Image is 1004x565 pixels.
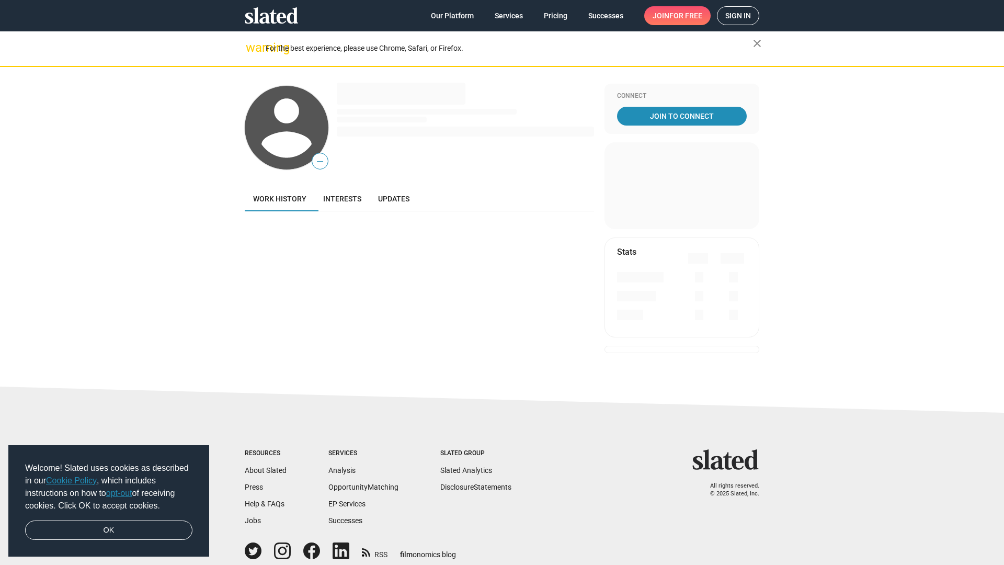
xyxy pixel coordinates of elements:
[619,107,745,126] span: Join To Connect
[245,466,287,474] a: About Slated
[106,489,132,498] a: opt-out
[431,6,474,25] span: Our Platform
[440,466,492,474] a: Slated Analytics
[25,521,192,540] a: dismiss cookie message
[328,483,398,491] a: OpportunityMatching
[8,445,209,557] div: cookieconsent
[423,6,482,25] a: Our Platform
[315,186,370,211] a: Interests
[245,186,315,211] a: Work history
[588,6,623,25] span: Successes
[440,483,511,491] a: DisclosureStatements
[245,483,263,491] a: Press
[253,195,306,203] span: Work history
[617,107,747,126] a: Join To Connect
[495,6,523,25] span: Services
[328,449,398,458] div: Services
[535,6,576,25] a: Pricing
[328,516,362,525] a: Successes
[544,6,567,25] span: Pricing
[362,544,387,560] a: RSS
[266,41,753,55] div: For the best experience, please use Chrome, Safari, or Firefox.
[617,246,636,257] mat-card-title: Stats
[717,6,759,25] a: Sign in
[246,41,258,54] mat-icon: warning
[440,449,511,458] div: Slated Group
[245,500,284,508] a: Help & FAQs
[580,6,632,25] a: Successes
[486,6,531,25] a: Services
[617,92,747,100] div: Connect
[323,195,361,203] span: Interests
[699,482,759,498] p: All rights reserved. © 2025 Slated, Inc.
[328,500,366,508] a: EP Services
[751,37,763,50] mat-icon: close
[653,6,702,25] span: Join
[328,466,356,474] a: Analysis
[245,449,287,458] div: Resources
[400,541,456,560] a: filmonomics blog
[312,155,328,168] span: —
[46,476,97,485] a: Cookie Policy
[725,7,751,25] span: Sign in
[245,516,261,525] a: Jobs
[370,186,418,211] a: Updates
[644,6,711,25] a: Joinfor free
[669,6,702,25] span: for free
[400,550,413,559] span: film
[25,462,192,512] span: Welcome! Slated uses cookies as described in our , which includes instructions on how to of recei...
[378,195,409,203] span: Updates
